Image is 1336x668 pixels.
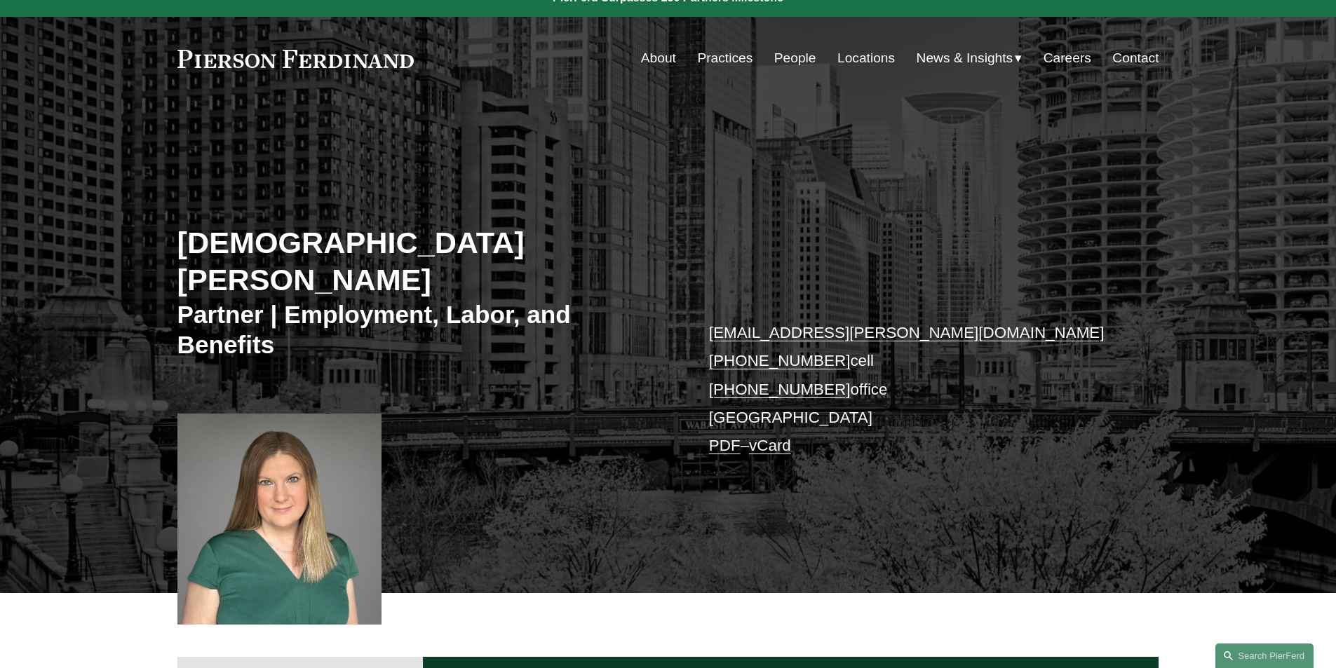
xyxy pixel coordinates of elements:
a: People [774,45,816,71]
h3: Partner | Employment, Labor, and Benefits [177,299,668,360]
a: Practices [697,45,753,71]
a: Careers [1044,45,1091,71]
a: [EMAIL_ADDRESS][PERSON_NAME][DOMAIN_NAME] [709,324,1105,341]
a: About [641,45,676,71]
a: folder dropdown [917,45,1023,71]
span: News & Insights [917,46,1013,71]
a: Contact [1112,45,1159,71]
a: Locations [837,45,895,71]
a: [PHONE_NUMBER] [709,381,851,398]
p: cell office [GEOGRAPHIC_DATA] – [709,319,1118,461]
a: vCard [749,437,791,454]
a: Search this site [1215,643,1314,668]
a: [PHONE_NUMBER] [709,352,851,369]
a: PDF [709,437,741,454]
h2: [DEMOGRAPHIC_DATA][PERSON_NAME] [177,224,668,298]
